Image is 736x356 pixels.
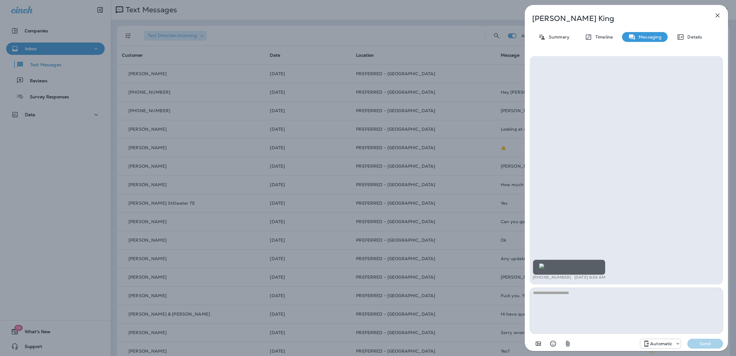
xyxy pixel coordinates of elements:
p: Timeline [592,35,613,39]
button: Select an emoji [547,338,559,350]
p: [PHONE_NUMBER] [533,275,571,280]
p: [PERSON_NAME] King [532,14,700,23]
p: Summary [546,35,569,39]
img: twilio-download [539,264,544,268]
p: Details [684,35,702,39]
p: Automatic [650,341,672,346]
button: Add in a premade template [532,338,544,350]
p: [DATE] 8:34 AM [574,275,605,280]
p: Messaging [636,35,661,39]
